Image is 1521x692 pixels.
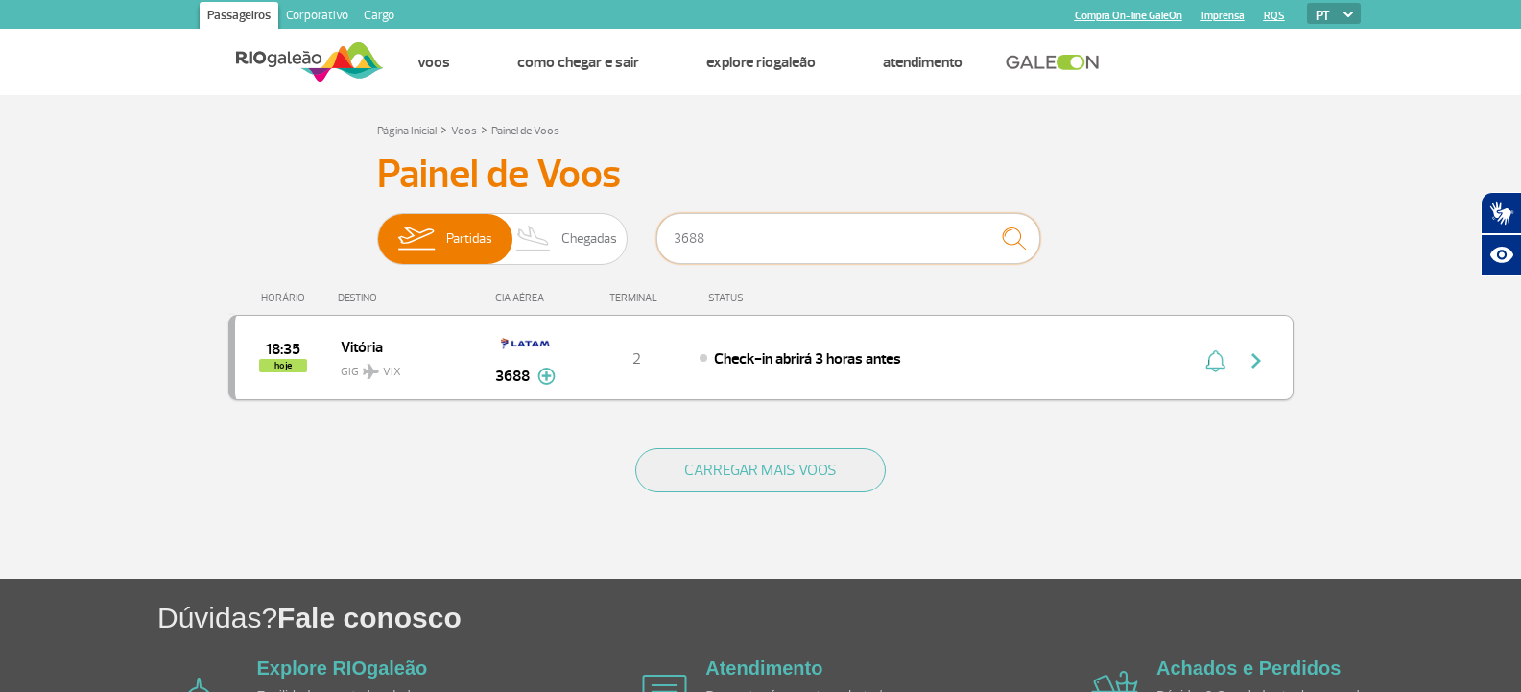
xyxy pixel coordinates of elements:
div: DESTINO [338,292,478,304]
img: slider-desembarque [506,214,562,264]
a: RQS [1264,10,1285,22]
span: GIG [341,353,463,381]
span: Partidas [446,214,492,264]
a: Atendimento [883,53,963,72]
span: Check-in abrirá 3 horas antes [714,349,901,369]
a: Explore RIOgaleão [257,657,428,679]
a: Cargo [356,2,402,33]
span: Chegadas [561,214,617,264]
button: Abrir recursos assistivos. [1481,234,1521,276]
a: Passageiros [200,2,278,33]
h1: Dúvidas? [157,598,1521,637]
span: 2025-09-26 18:35:00 [266,343,300,356]
a: Achados e Perdidos [1156,657,1341,679]
button: Abrir tradutor de língua de sinais. [1481,192,1521,234]
div: HORÁRIO [234,292,339,304]
a: Explore RIOgaleão [706,53,816,72]
div: TERMINAL [574,292,699,304]
img: sino-painel-voo.svg [1205,349,1225,372]
span: VIX [383,364,401,381]
a: Voos [451,124,477,138]
a: Compra On-line GaleOn [1075,10,1182,22]
img: slider-embarque [386,214,446,264]
div: CIA AÉREA [478,292,574,304]
span: Vitória [341,334,463,359]
img: seta-direita-painel-voo.svg [1245,349,1268,372]
a: Painel de Voos [491,124,559,138]
span: 3688 [495,365,530,388]
div: STATUS [699,292,855,304]
button: CARREGAR MAIS VOOS [635,448,886,492]
a: Como chegar e sair [517,53,639,72]
a: > [481,118,487,140]
a: Voos [417,53,450,72]
span: Fale conosco [277,602,462,633]
span: 2 [632,349,641,369]
a: Atendimento [705,657,822,679]
a: > [440,118,447,140]
h3: Painel de Voos [377,151,1145,199]
input: Voo, cidade ou cia aérea [656,213,1040,264]
a: Corporativo [278,2,356,33]
a: Imprensa [1201,10,1245,22]
span: hoje [259,359,307,372]
div: Plugin de acessibilidade da Hand Talk. [1481,192,1521,276]
img: destiny_airplane.svg [363,364,379,379]
img: mais-info-painel-voo.svg [537,368,556,385]
a: Página Inicial [377,124,437,138]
